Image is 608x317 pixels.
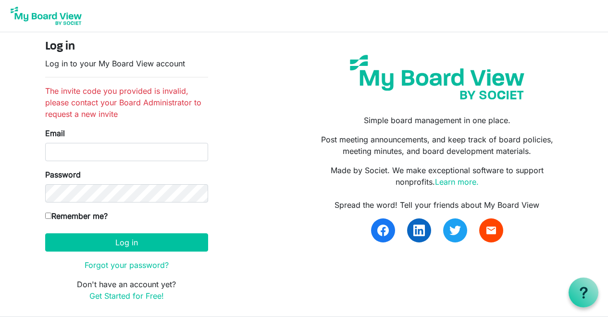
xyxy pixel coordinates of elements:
[311,199,563,211] div: Spread the word! Tell your friends about My Board View
[435,177,479,187] a: Learn more.
[45,279,208,302] p: Don't have an account yet?
[449,225,461,236] img: twitter.svg
[45,85,208,120] li: The invite code you provided is invalid, please contact your Board Administrator to request a new...
[85,260,169,270] a: Forgot your password?
[8,4,85,28] img: My Board View Logo
[45,58,208,69] p: Log in to your My Board View account
[311,134,563,157] p: Post meeting announcements, and keep track of board policies, meeting minutes, and board developm...
[45,213,51,219] input: Remember me?
[413,225,425,236] img: linkedin.svg
[45,169,81,180] label: Password
[45,127,65,139] label: Email
[311,114,563,126] p: Simple board management in one place.
[479,218,503,242] a: email
[45,40,208,54] h4: Log in
[45,233,208,252] button: Log in
[377,225,389,236] img: facebook.svg
[343,48,532,107] img: my-board-view-societ.svg
[45,210,108,222] label: Remember me?
[311,165,563,188] p: Made by Societ. We make exceptional software to support nonprofits.
[89,291,164,301] a: Get Started for Free!
[485,225,497,236] span: email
